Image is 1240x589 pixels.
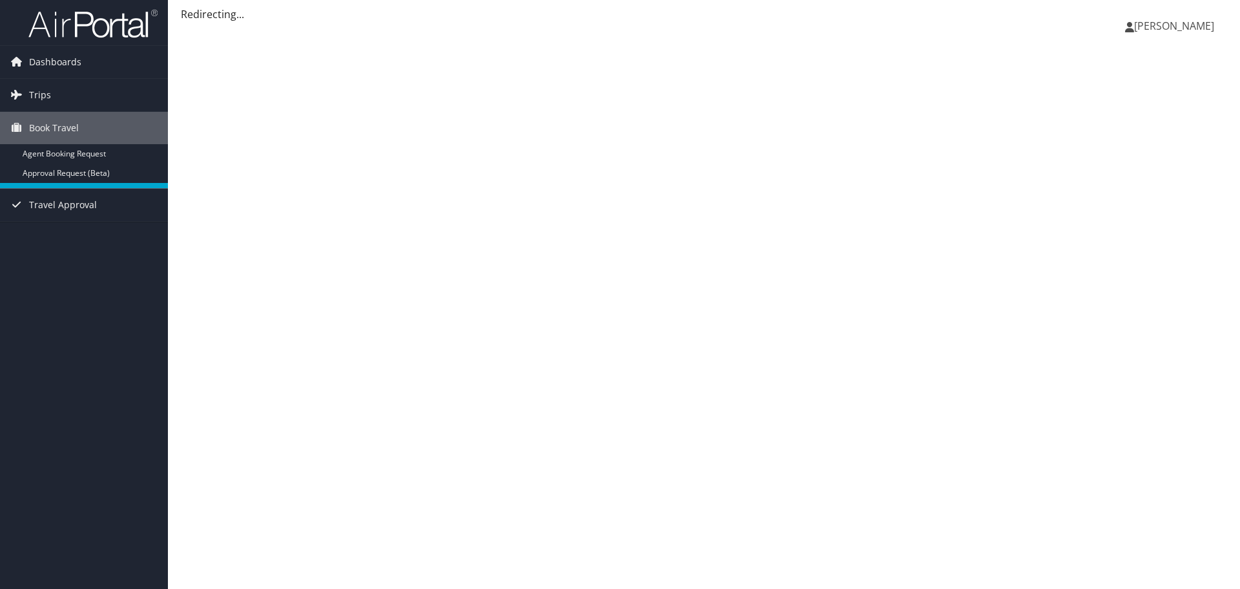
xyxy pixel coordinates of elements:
span: Travel Approval [29,189,97,221]
span: [PERSON_NAME] [1134,19,1214,33]
span: Trips [29,79,51,111]
span: Dashboards [29,46,81,78]
span: Book Travel [29,112,79,144]
a: [PERSON_NAME] [1125,6,1227,45]
div: Redirecting... [181,6,1227,22]
img: airportal-logo.png [28,8,158,39]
